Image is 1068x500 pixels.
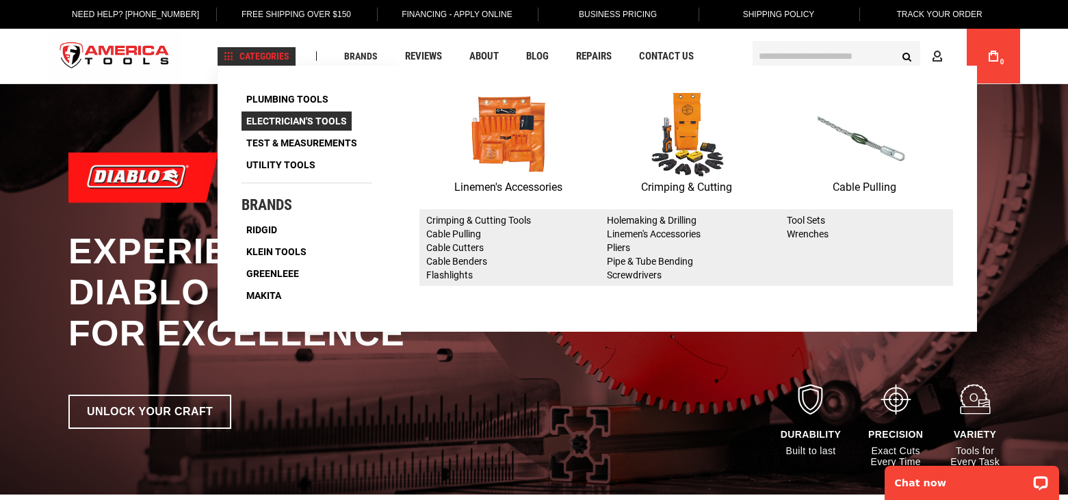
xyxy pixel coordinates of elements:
[246,116,347,126] span: Electrician's Tools
[419,90,597,196] a: Linemen's Accessories
[246,247,307,256] span: Klein Tools
[68,153,219,203] img: Diablo logo
[980,29,1006,83] a: 0
[49,31,181,82] img: America Tools
[426,215,531,226] a: Crimping & Cutting Tools
[868,429,923,440] div: PRECISION
[246,225,277,235] span: Ridgid
[338,47,384,66] a: Brands
[246,94,328,104] span: Plumbing Tools
[246,138,357,148] span: Test & Measurements
[775,90,953,196] a: Cable Pulling
[743,10,815,19] span: Shipping Policy
[787,215,825,226] a: Tool Sets
[426,228,481,239] a: Cable Pulling
[224,51,289,61] span: Categories
[607,228,701,239] a: Linemen's Accessories
[242,220,282,239] a: Ridgid
[526,51,549,62] span: Blog
[607,215,696,226] a: Holemaking & Drilling
[1000,58,1004,66] span: 0
[242,242,311,261] a: Klein Tools
[419,179,597,196] p: Linemen's Accessories
[876,457,1068,500] iframe: LiveChat chat widget
[218,47,296,66] a: Categories
[426,242,484,253] a: Cable Cutters
[607,269,662,280] a: Screwdrivers
[426,256,487,267] a: Cable Benders
[597,179,775,196] p: Crimping & Cutting
[894,43,920,69] button: Search
[242,197,372,213] h4: Brands
[607,256,693,267] a: Pipe & Tube Bending
[570,47,618,66] a: Repairs
[246,160,315,170] span: Utility Tools
[405,51,442,62] span: Reviews
[639,51,694,62] span: Contact Us
[246,291,281,300] span: Makita
[781,429,841,456] div: Built to last
[246,269,299,278] span: Greenleee
[469,51,499,62] span: About
[576,51,612,62] span: Repairs
[787,228,829,239] a: Wrenches
[242,133,362,153] a: Test & Measurements
[49,31,181,82] a: store logo
[242,264,304,283] a: Greenleee
[597,90,775,196] a: Crimping & Cutting
[242,90,333,109] a: Plumbing Tools
[950,429,1000,467] div: Tools for Every Task
[242,286,286,305] a: Makita
[607,242,630,253] a: Pliers
[68,395,231,429] a: Unlock Your Craft
[399,47,448,66] a: Reviews
[633,47,700,66] a: Contact Us
[242,111,352,131] a: Electrician's Tools
[520,47,555,66] a: Blog
[242,155,320,174] a: Utility Tools
[463,47,505,66] a: About
[426,269,473,280] a: Flashlights
[68,231,684,354] h1: Experience Precision with Diablo Tools - Engineered for Excellence
[868,429,923,467] div: Exact Cuts Every Time
[775,179,953,196] p: Cable Pulling
[344,51,378,61] span: Brands
[950,429,1000,440] div: VARIETY
[781,429,841,440] div: DURABILITY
